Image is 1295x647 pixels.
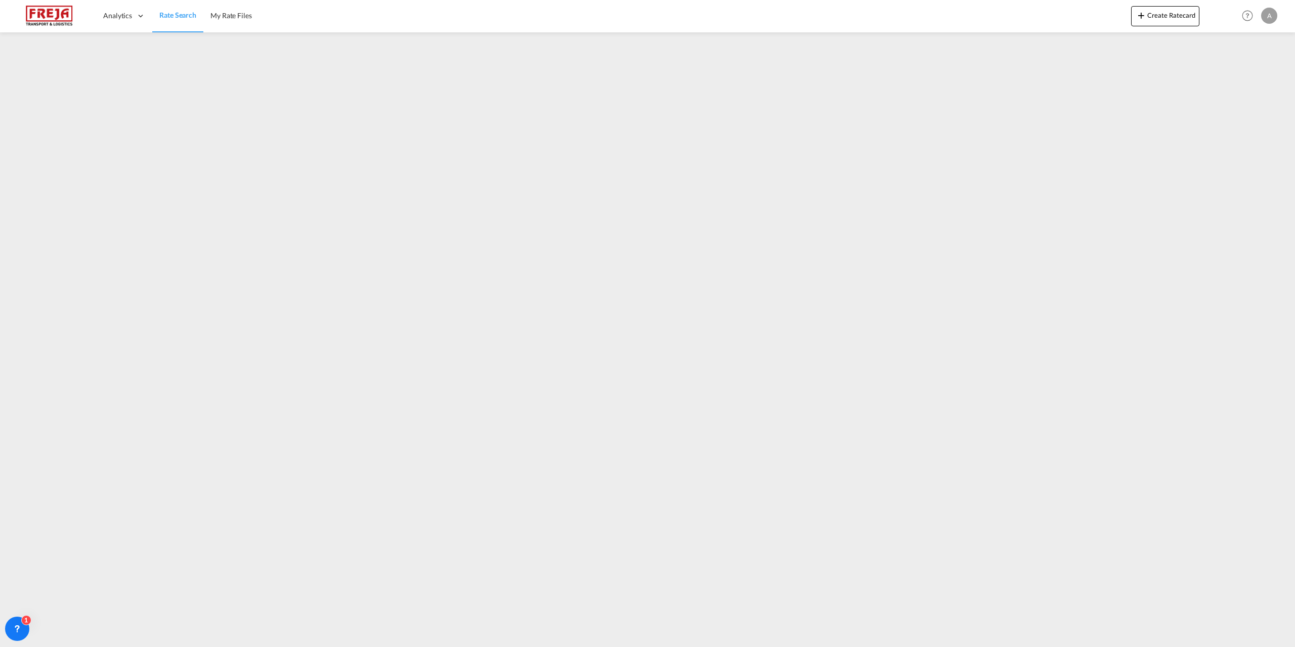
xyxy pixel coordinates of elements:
[1261,8,1277,24] div: A
[1239,7,1256,24] span: Help
[1131,6,1199,26] button: icon-plus 400-fgCreate Ratecard
[159,11,196,19] span: Rate Search
[103,11,132,21] span: Analytics
[210,11,252,20] span: My Rate Files
[1135,9,1147,21] md-icon: icon-plus 400-fg
[15,5,83,27] img: 586607c025bf11f083711d99603023e7.png
[1239,7,1261,25] div: Help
